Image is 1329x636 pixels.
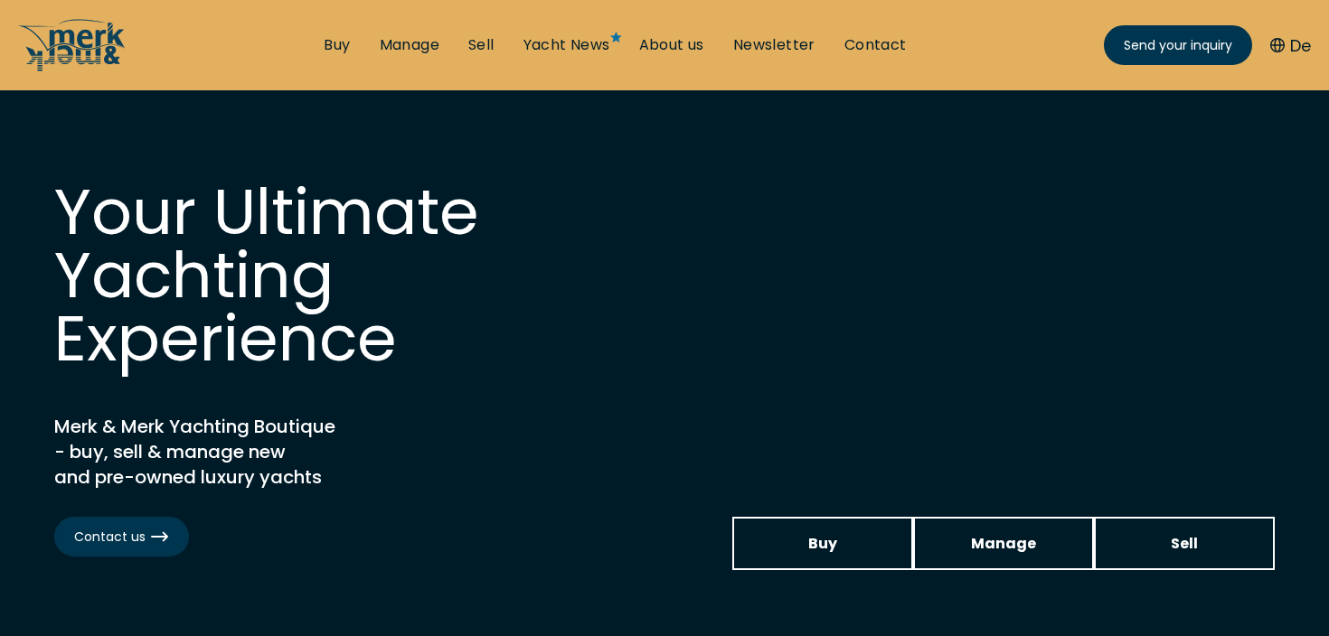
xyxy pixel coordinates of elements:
[54,181,597,370] h1: Your Ultimate Yachting Experience
[844,35,907,55] a: Contact
[1171,532,1198,555] span: Sell
[732,517,913,570] a: Buy
[324,35,350,55] a: Buy
[808,532,837,555] span: Buy
[1094,517,1275,570] a: Sell
[733,35,815,55] a: Newsletter
[913,517,1094,570] a: Manage
[1270,33,1311,58] button: De
[54,517,189,556] a: Contact us
[639,35,704,55] a: About us
[971,532,1036,555] span: Manage
[468,35,495,55] a: Sell
[380,35,439,55] a: Manage
[54,414,506,490] h2: Merk & Merk Yachting Boutique - buy, sell & manage new and pre-owned luxury yachts
[1104,25,1252,65] a: Send your inquiry
[523,35,610,55] a: Yacht News
[74,528,169,547] span: Contact us
[1124,36,1232,55] span: Send your inquiry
